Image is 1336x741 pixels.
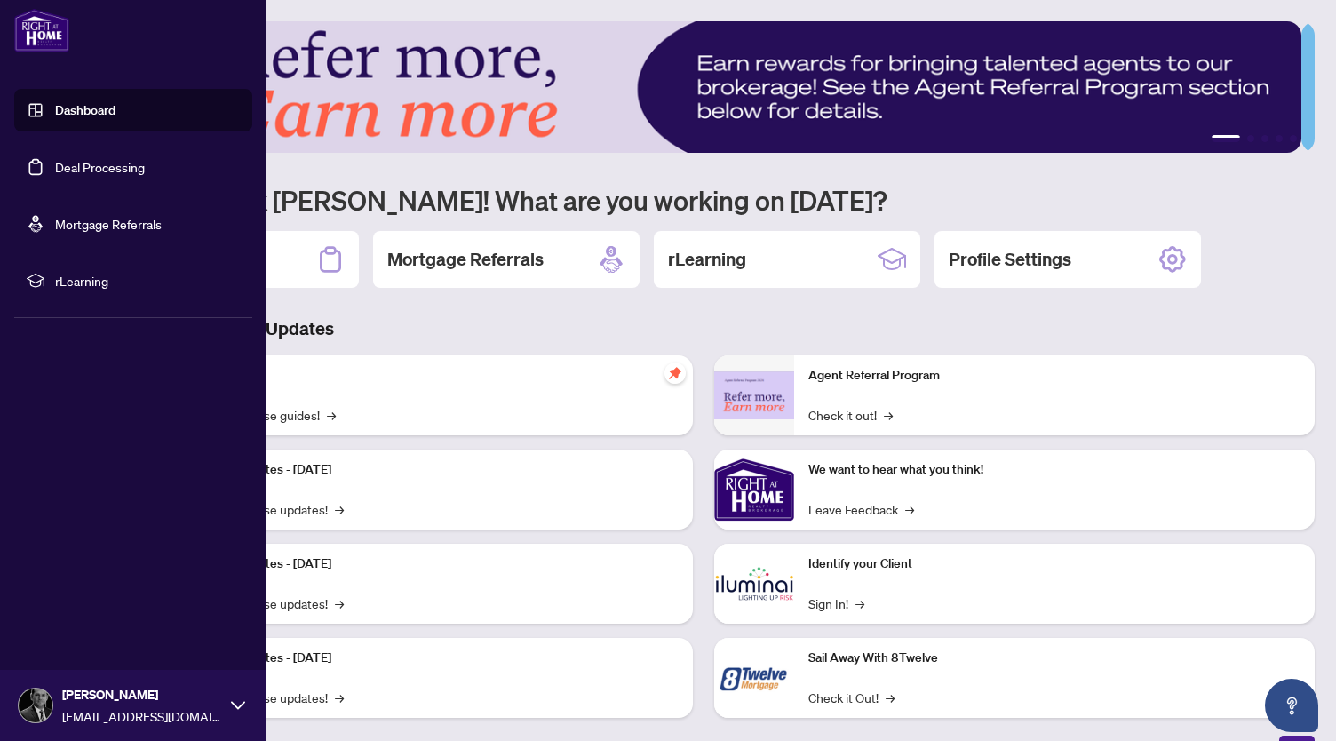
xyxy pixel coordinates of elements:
[886,688,895,707] span: →
[714,371,794,420] img: Agent Referral Program
[855,594,864,613] span: →
[92,21,1301,153] img: Slide 0
[1265,679,1318,732] button: Open asap
[187,554,679,574] p: Platform Updates - [DATE]
[387,247,544,272] h2: Mortgage Referrals
[55,216,162,232] a: Mortgage Referrals
[1276,135,1283,142] button: 4
[327,405,336,425] span: →
[1212,135,1240,142] button: 1
[905,499,914,519] span: →
[714,638,794,718] img: Sail Away With 8Twelve
[664,363,686,384] span: pushpin
[714,450,794,530] img: We want to hear what you think!
[714,544,794,624] img: Identify your Client
[949,247,1071,272] h2: Profile Settings
[1247,135,1254,142] button: 2
[808,499,914,519] a: Leave Feedback→
[808,594,864,613] a: Sign In!→
[808,649,1300,668] p: Sail Away With 8Twelve
[1290,135,1297,142] button: 5
[335,499,344,519] span: →
[808,460,1300,480] p: We want to hear what you think!
[62,706,222,726] span: [EMAIL_ADDRESS][DOMAIN_NAME]
[92,316,1315,341] h3: Brokerage & Industry Updates
[808,554,1300,574] p: Identify your Client
[335,594,344,613] span: →
[884,405,893,425] span: →
[808,366,1300,386] p: Agent Referral Program
[808,688,895,707] a: Check it Out!→
[335,688,344,707] span: →
[187,460,679,480] p: Platform Updates - [DATE]
[1261,135,1268,142] button: 3
[14,9,69,52] img: logo
[62,685,222,705] span: [PERSON_NAME]
[808,405,893,425] a: Check it out!→
[55,159,145,175] a: Deal Processing
[187,649,679,668] p: Platform Updates - [DATE]
[55,102,115,118] a: Dashboard
[92,183,1315,217] h1: Welcome back [PERSON_NAME]! What are you working on [DATE]?
[19,689,52,722] img: Profile Icon
[187,366,679,386] p: Self-Help
[668,247,746,272] h2: rLearning
[55,271,240,291] span: rLearning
